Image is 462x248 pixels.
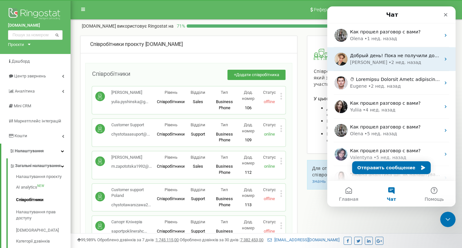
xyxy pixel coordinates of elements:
span: chystotawarszawa2... [111,202,151,207]
span: Рівень [165,219,177,224]
span: saportpoklinerahc... [111,229,147,234]
div: Yuliia [23,100,34,107]
span: Співробітники проєкту [90,41,144,47]
span: offline [264,196,275,201]
span: Загальні налаштування [15,163,61,169]
a: AI analyticsNEW [16,181,71,194]
img: Profile image for Yuliia [7,165,20,178]
span: Тип [221,187,228,192]
a: [EMAIL_ADDRESS][DOMAIN_NAME] [268,237,339,242]
span: Дашборд [12,59,30,64]
div: • 4 нед. назад [36,100,68,107]
span: Тип [221,122,228,127]
span: У цьому розділі у вас є можливість: [314,95,399,102]
a: бази знань [312,172,412,184]
span: Реферальна програма [314,7,361,12]
span: Керувати правами доступу співробітників до проєкту. [327,131,389,143]
span: Business Phone [216,164,233,175]
img: Profile image for Valentyna [7,141,20,154]
span: Business Phone [216,229,233,240]
div: • 5 нед. назад [47,148,79,155]
span: Відділи [191,187,205,192]
div: [DOMAIN_NAME] [90,41,287,48]
span: Співробітники [92,70,130,77]
span: Рівень [165,187,177,192]
span: Support [191,229,205,234]
span: online [264,164,275,169]
span: Как прошел разговор с вами? [23,94,93,99]
span: Відділи [191,155,205,160]
button: Отправить сообщение [25,155,104,168]
span: Как прошел разговор с вами? [23,118,93,123]
span: Тип [221,90,228,95]
span: Статус [263,219,276,224]
p: [DOMAIN_NAME] [82,23,174,29]
span: Оброблено дзвінків за 7 днів : [97,237,179,242]
p: Customer support Poland [111,187,157,199]
span: Sales [193,164,203,169]
div: Olena [23,124,36,131]
iframe: Intercom live chat [327,6,456,207]
span: Відділи [191,90,205,95]
div: Valentyna [23,148,45,155]
span: Статус [263,122,276,127]
span: Помощь [97,190,116,195]
span: використовує Ringostat на [117,23,174,29]
span: m.zapototska1992@... [111,164,152,169]
div: Yuliia [23,172,34,178]
p: [PERSON_NAME] [111,90,148,96]
a: Співробітники [16,194,71,206]
p: [PERSON_NAME] [111,155,152,161]
div: [PERSON_NAME] [23,53,60,59]
p: Сапорт Клінерів [111,219,147,225]
span: Статус [263,90,276,95]
span: Чат [60,190,69,195]
a: Налаштування проєкту [16,174,71,182]
a: Загальні налаштування [10,158,71,172]
div: • 2 нед. назад [61,53,94,59]
span: Рівень [165,122,177,127]
span: Додавати, редагувати і видаляти співробітників проєкту; [327,105,403,118]
p: Customer Support [111,122,150,128]
span: Співробітники [157,196,185,201]
iframe: Intercom live chat [440,212,456,227]
div: Проєкти [8,41,24,48]
button: Чат [43,174,85,200]
span: Sales [193,99,203,104]
span: Дод. номер [242,122,254,133]
p: 106 [238,105,259,111]
span: Аналiтика [15,89,35,93]
div: • 5 нед. назад [37,124,70,131]
p: 71 % [174,23,187,29]
span: online [264,132,275,137]
span: Support [191,196,205,201]
input: Пошук за номером [8,30,63,40]
span: Дод. номер [242,90,254,101]
span: Співробітники [157,132,185,137]
span: offline [264,99,275,104]
span: Оброблено дзвінків за 30 днів : [180,237,263,242]
span: Business Phone [216,132,233,143]
span: Рівень [165,155,177,160]
span: Відділи [191,122,205,127]
img: Profile image for Yuliia [7,94,20,107]
u: 7 382 453,00 [240,237,263,242]
button: Помощь [86,174,128,200]
span: Статус [263,187,276,192]
span: Главная [12,190,31,195]
span: Тип [221,155,228,160]
span: Відділи [191,219,205,224]
span: Керувати SIP акаунтами і номерами кожного співробітника; [327,118,410,130]
span: Рівень [165,90,177,95]
a: Категорії дзвінків [16,237,71,244]
span: Маркетплейс інтеграцій [14,119,61,123]
span: Кошти [14,133,27,138]
p: 113 [238,202,259,208]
